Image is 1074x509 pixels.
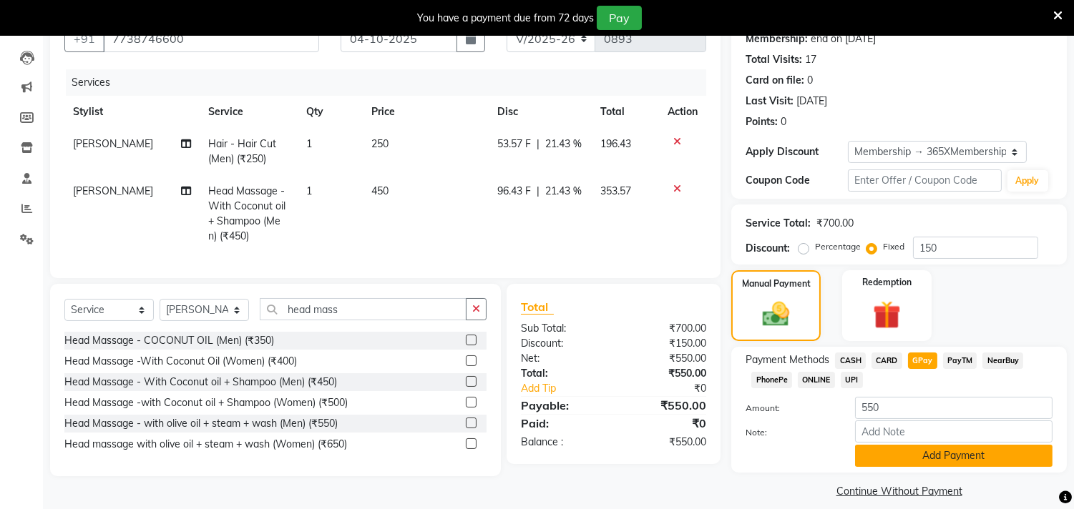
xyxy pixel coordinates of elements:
[537,184,540,199] span: |
[864,297,909,332] img: _gift.svg
[208,184,285,242] span: Head Massage - With Coconut oil + Shampoo (Men) (₹450)
[746,73,804,88] div: Card on file:
[510,381,631,396] a: Add Tip
[751,372,792,388] span: PhonePe
[811,31,876,46] div: end on [DATE]
[862,276,912,289] label: Redemption
[497,137,531,152] span: 53.57 F
[835,352,866,369] span: CASH
[746,241,790,256] div: Discount:
[614,397,718,414] div: ₹550.00
[746,31,808,46] div: Membership:
[497,184,531,199] span: 96.43 F
[982,352,1023,369] span: NearBuy
[781,114,786,129] div: 0
[510,351,614,366] div: Net:
[735,426,844,439] label: Note:
[883,240,904,253] label: Fixed
[746,352,829,367] span: Payment Methods
[855,445,1053,467] button: Add Payment
[510,397,614,414] div: Payable:
[510,366,614,381] div: Total:
[848,169,1001,192] input: Enter Offer / Coupon Code
[545,184,582,199] span: 21.43 %
[798,372,835,388] span: ONLINE
[742,277,811,290] label: Manual Payment
[659,96,706,128] th: Action
[614,366,718,381] div: ₹550.00
[510,336,614,351] div: Discount:
[735,402,844,415] label: Amount:
[943,352,977,369] span: PayTM
[64,416,338,431] div: Head Massage - with olive oil + steam + wash (Men) (₹550)
[600,184,631,197] span: 353.57
[208,137,276,165] span: Hair - Hair Cut (Men) (₹250)
[537,137,540,152] span: |
[73,137,153,150] span: [PERSON_NAME]
[746,216,811,231] div: Service Total:
[908,352,937,369] span: GPay
[754,299,797,330] img: _cash.svg
[64,375,337,390] div: Head Massage - With Coconut oil + Shampoo (Men) (₹450)
[746,144,848,159] div: Apply Discount
[510,321,614,336] div: Sub Total:
[855,397,1053,419] input: Amount
[510,435,614,450] div: Balance :
[363,96,489,128] th: Price
[614,321,718,336] div: ₹700.00
[489,96,592,128] th: Disc
[592,96,659,128] th: Total
[545,137,582,152] span: 21.43 %
[510,415,614,432] div: Paid:
[734,484,1064,499] a: Continue Without Payment
[64,25,104,52] button: +91
[1007,170,1048,192] button: Apply
[614,336,718,351] div: ₹150.00
[805,52,816,67] div: 17
[64,333,274,348] div: Head Massage - COCONUT OIL (Men) (₹350)
[298,96,363,128] th: Qty
[600,137,631,150] span: 196.43
[816,216,854,231] div: ₹700.00
[64,354,297,369] div: Head Massage -With Coconut Oil (Women) (₹400)
[807,73,813,88] div: 0
[746,94,794,109] div: Last Visit:
[417,11,594,26] div: You have a payment due from 72 days
[73,184,153,197] span: [PERSON_NAME]
[614,435,718,450] div: ₹550.00
[631,381,718,396] div: ₹0
[200,96,298,128] th: Service
[746,114,778,129] div: Points:
[260,298,467,320] input: Search or Scan
[521,300,554,315] span: Total
[64,437,347,452] div: Head massage with olive oil + steam + wash (Women) (₹650)
[614,351,718,366] div: ₹550.00
[103,25,319,52] input: Search by Name/Mobile/Email/Code
[614,415,718,432] div: ₹0
[872,352,902,369] span: CARD
[306,184,312,197] span: 1
[64,96,200,128] th: Stylist
[746,52,802,67] div: Total Visits:
[371,184,389,197] span: 450
[597,6,642,30] button: Pay
[815,240,861,253] label: Percentage
[66,69,717,96] div: Services
[746,173,848,188] div: Coupon Code
[64,395,348,410] div: Head Massage -with Coconut oil + Shampoo (Women) (₹500)
[306,137,312,150] span: 1
[371,137,389,150] span: 250
[841,372,863,388] span: UPI
[796,94,827,109] div: [DATE]
[855,420,1053,443] input: Add Note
